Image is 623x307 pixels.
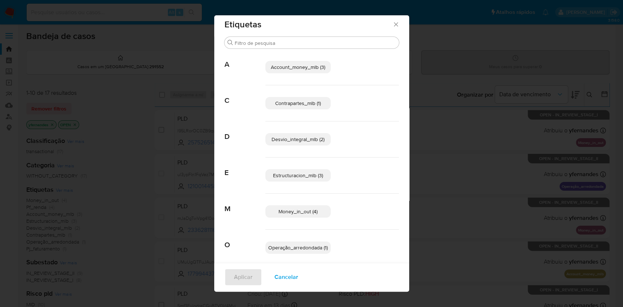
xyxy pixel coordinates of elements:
span: C [224,85,265,105]
span: Contrapartes_mlb (1) [275,100,321,107]
button: Procurar [227,40,233,46]
span: E [224,158,265,177]
div: Money_in_out (4) [265,205,331,218]
span: Money_in_out (4) [278,208,318,215]
input: Filtro de pesquisa [235,40,396,46]
span: Etiquetas [224,20,393,29]
div: Desvio_integral_mlb (2) [265,133,331,145]
div: Estructuracion_mlb (3) [265,169,331,182]
div: Account_money_mlb (3) [265,61,331,73]
button: Cancelar [265,268,308,286]
span: A [224,49,265,69]
button: Fechar [392,21,399,27]
span: M [224,194,265,213]
span: O [224,230,265,249]
div: Operação_arredondada (1) [265,241,331,254]
span: Operação_arredondada (1) [268,244,328,251]
span: Desvio_integral_mlb (2) [272,136,324,143]
div: Contrapartes_mlb (1) [265,97,331,109]
span: Estructuracion_mlb (3) [273,172,323,179]
span: Account_money_mlb (3) [271,63,325,71]
span: D [224,121,265,141]
span: Cancelar [274,269,298,285]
